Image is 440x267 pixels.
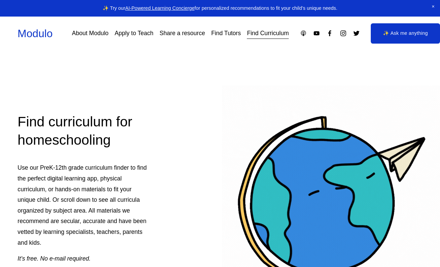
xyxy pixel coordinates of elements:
[160,27,205,39] a: Share a resource
[340,30,347,37] a: Instagram
[300,30,307,37] a: Apple Podcasts
[313,30,320,37] a: YouTube
[326,30,333,37] a: Facebook
[18,163,150,248] p: Use our PreK-12th grade curriculum finder to find the perfect digital learning app, physical curr...
[211,27,241,39] a: Find Tutors
[18,27,53,40] a: Modulo
[72,27,108,39] a: About Modulo
[353,30,360,37] a: Twitter
[18,255,90,262] em: It’s free. No e-mail required.
[125,5,195,11] a: AI-Powered Learning Concierge
[371,23,440,44] a: ✨ Ask me anything
[247,27,289,39] a: Find Curriculum
[115,27,154,39] a: Apply to Teach
[18,113,150,149] h2: Find curriculum for homeschooling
